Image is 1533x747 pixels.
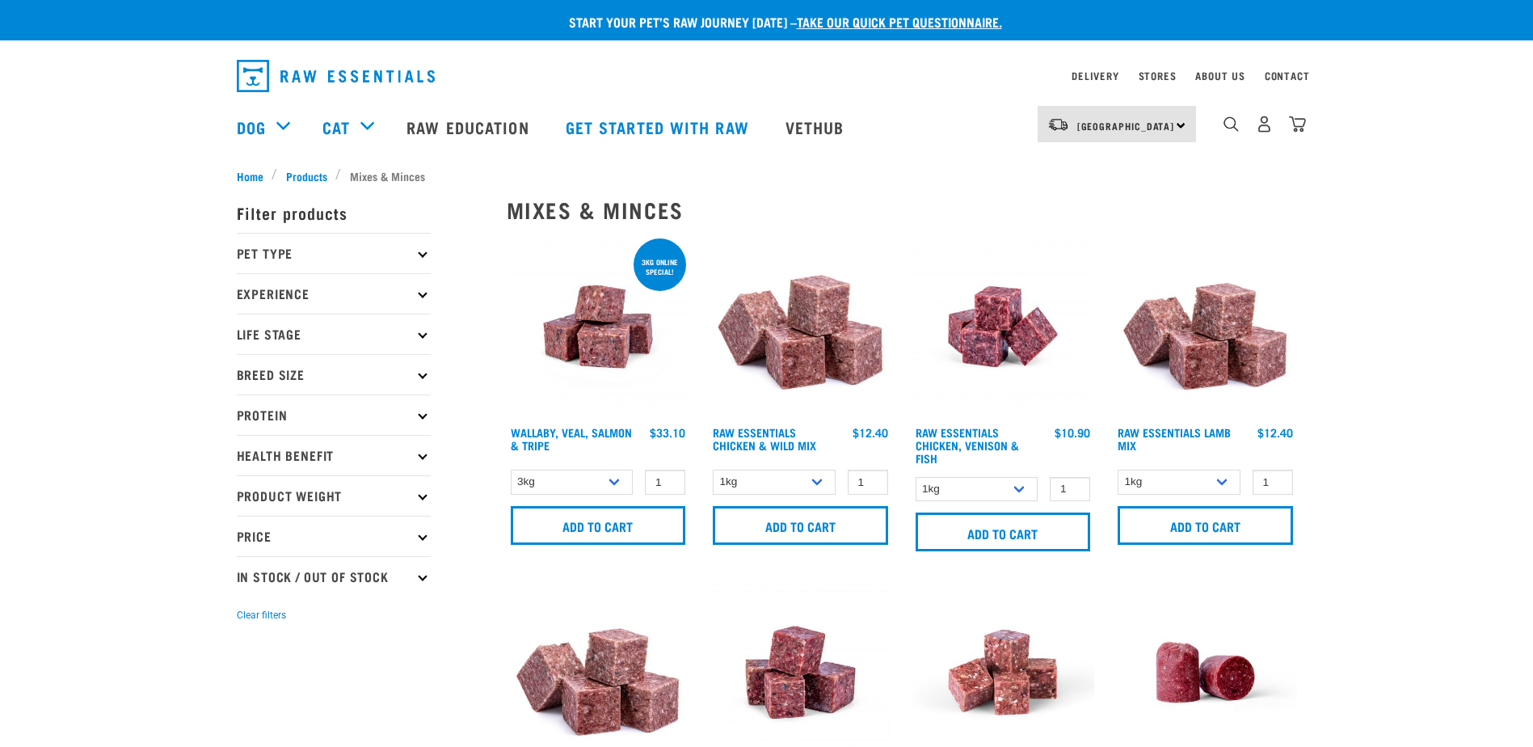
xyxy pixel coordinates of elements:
[550,95,769,159] a: Get started with Raw
[390,95,549,159] a: Raw Education
[1223,116,1239,132] img: home-icon-1@2x.png
[1050,477,1090,502] input: 1
[1289,116,1306,133] img: home-icon@2x.png
[1055,426,1090,439] div: $10.90
[322,115,350,139] a: Cat
[848,470,888,495] input: 1
[1256,116,1273,133] img: user.png
[237,516,431,556] p: Price
[237,192,431,233] p: Filter products
[769,95,865,159] a: Vethub
[1118,429,1231,448] a: Raw Essentials Lamb Mix
[1118,506,1293,545] input: Add to cart
[237,314,431,354] p: Life Stage
[634,250,686,284] div: 3kg online special!
[237,167,272,184] a: Home
[237,608,286,622] button: Clear filters
[507,235,690,419] img: Wallaby Veal Salmon Tripe 1642
[709,235,892,419] img: Pile Of Cubed Chicken Wild Meat Mix
[237,354,431,395] p: Breed Size
[916,513,1091,551] input: Add to cart
[286,167,327,184] span: Products
[1047,117,1069,132] img: van-moving.png
[237,435,431,475] p: Health Benefit
[1257,426,1293,439] div: $12.40
[237,395,431,435] p: Protein
[237,167,1297,184] nav: breadcrumbs
[1072,73,1118,78] a: Delivery
[713,506,888,545] input: Add to cart
[237,167,263,184] span: Home
[511,506,686,545] input: Add to cart
[237,233,431,273] p: Pet Type
[853,426,888,439] div: $12.40
[912,235,1095,419] img: Chicken Venison mix 1655
[1195,73,1245,78] a: About Us
[237,60,435,92] img: Raw Essentials Logo
[1077,123,1175,129] span: [GEOGRAPHIC_DATA]
[1265,73,1310,78] a: Contact
[1139,73,1177,78] a: Stores
[645,470,685,495] input: 1
[237,475,431,516] p: Product Weight
[713,429,816,448] a: Raw Essentials Chicken & Wild Mix
[237,556,431,597] p: In Stock / Out Of Stock
[237,115,266,139] a: Dog
[1114,235,1297,419] img: ?1041 RE Lamb Mix 01
[277,167,335,184] a: Products
[237,273,431,314] p: Experience
[224,53,1310,99] nav: dropdown navigation
[916,429,1019,461] a: Raw Essentials Chicken, Venison & Fish
[650,426,685,439] div: $33.10
[507,197,1297,222] h2: Mixes & Minces
[511,429,632,448] a: Wallaby, Veal, Salmon & Tripe
[797,18,1002,25] a: take our quick pet questionnaire.
[1253,470,1293,495] input: 1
